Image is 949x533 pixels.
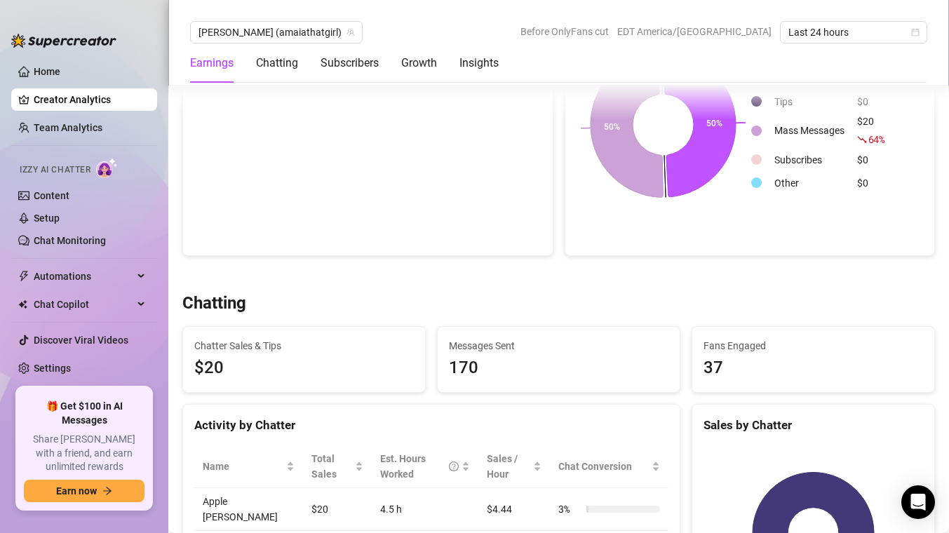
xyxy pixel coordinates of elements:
[558,459,649,474] span: Chat Conversion
[34,265,133,288] span: Automations
[11,34,116,48] img: logo-BBDzfeDw.svg
[194,488,303,531] td: Apple [PERSON_NAME]
[34,88,146,111] a: Creator Analytics
[566,123,577,133] text: 💰
[550,445,668,488] th: Chat Conversion
[704,338,923,353] span: Fans Engaged
[459,55,499,72] div: Insights
[194,416,668,435] div: Activity by Chatter
[449,451,459,482] span: question-circle
[911,28,920,36] span: calendar
[478,445,550,488] th: Sales / Hour
[868,133,884,146] span: 64 %
[34,122,102,133] a: Team Analytics
[194,445,303,488] th: Name
[303,445,372,488] th: Total Sales
[901,485,935,519] div: Open Intercom Messenger
[346,28,355,36] span: team
[182,292,246,315] h3: Chatting
[190,55,234,72] div: Earnings
[487,451,530,482] span: Sales / Hour
[96,158,118,178] img: AI Chatter
[256,55,298,72] div: Chatting
[34,235,106,246] a: Chat Monitoring
[102,486,112,496] span: arrow-right
[203,459,283,474] span: Name
[478,488,550,531] td: $4.44
[449,355,668,382] div: 170
[194,338,414,353] span: Chatter Sales & Tips
[20,163,90,177] span: Izzy AI Chatter
[558,501,581,517] span: 3 %
[56,485,97,497] span: Earn now
[34,335,128,346] a: Discover Viral Videos
[18,299,27,309] img: Chat Copilot
[24,400,144,427] span: 🎁 Get $100 in AI Messages
[449,338,668,353] span: Messages Sent
[857,94,884,109] div: $0
[34,66,60,77] a: Home
[303,488,372,531] td: $20
[401,55,437,72] div: Growth
[194,355,414,382] span: $20
[34,293,133,316] span: Chat Copilot
[857,114,884,147] div: $20
[617,21,772,42] span: EDT America/[GEOGRAPHIC_DATA]
[198,22,354,43] span: Amaia (amaiathatgirl)
[788,22,919,43] span: Last 24 hours
[704,355,923,382] div: 37
[18,271,29,282] span: thunderbolt
[24,433,144,474] span: Share [PERSON_NAME] with a friend, and earn unlimited rewards
[704,416,923,435] div: Sales by Chatter
[520,21,609,42] span: Before OnlyFans cut
[321,55,379,72] div: Subscribers
[311,451,352,482] span: Total Sales
[24,480,144,502] button: Earn nowarrow-right
[857,175,884,191] div: $0
[769,90,850,112] td: Tips
[34,363,71,374] a: Settings
[372,488,478,531] td: 4.5 h
[769,114,850,147] td: Mass Messages
[769,149,850,170] td: Subscribes
[380,451,459,482] div: Est. Hours Worked
[34,212,60,224] a: Setup
[34,190,69,201] a: Content
[769,172,850,194] td: Other
[857,152,884,168] div: $0
[857,135,867,144] span: fall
